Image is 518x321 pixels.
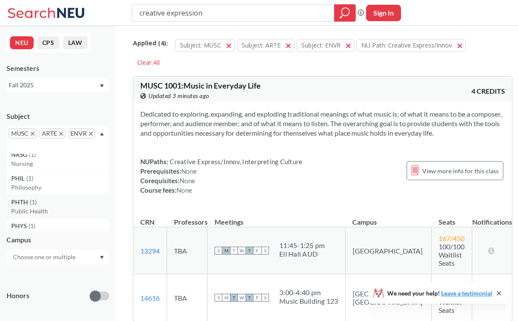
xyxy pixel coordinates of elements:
th: Professors [167,209,208,227]
div: 3:00 - 4:40 pm [279,288,338,297]
span: S [261,247,269,254]
span: MUSC 1001 : Music in Everyday Life [140,81,261,90]
button: CPS [37,36,60,49]
span: 9 / 15 [439,281,453,289]
span: NU Path: Creative Express/Innov [361,41,452,49]
span: M [222,294,230,302]
span: F [253,294,261,302]
span: W [238,247,246,254]
button: Subject: MUSC [175,39,235,52]
p: Honors [6,291,29,301]
div: 11:45 - 1:25 pm [279,241,325,250]
span: S [261,294,269,302]
input: Class, professor, course number, "phrase" [139,6,328,20]
span: 100/100 Waitlist Seats [439,242,464,267]
div: Fall 2025Dropdown arrow [6,78,109,92]
span: ( 1 ) [26,175,33,182]
span: ( 1 ) [30,198,37,206]
svg: X to remove pill [59,132,63,136]
svg: Dropdown arrow [100,84,104,88]
span: ENVRX to remove pill [68,128,95,139]
span: 4 CREDITS [471,86,505,96]
input: Choose one or multiple [9,252,81,262]
span: M [222,247,230,254]
span: Applied ( 4 ): [133,38,168,48]
span: T [246,247,253,254]
span: PHTH [11,197,30,207]
span: T [230,247,238,254]
p: Public Health [11,207,109,216]
div: Music Building 123 [279,297,338,305]
div: Semesters [6,64,109,73]
th: Campus [345,209,432,227]
span: ( 1 ) [29,151,36,158]
div: Ell Hall AUD [279,250,325,258]
span: MUSCX to remove pill [9,128,37,139]
span: View more info for this class [422,165,499,176]
div: CRN [140,217,155,227]
span: Subject: MUSC [180,41,221,49]
div: Campus [6,235,109,245]
span: Updated 3 minutes ago [148,91,209,101]
section: Dedicated to exploring, expanding, and exploding traditional meanings of what music is; of what i... [140,109,505,138]
span: None [180,177,195,184]
span: ARTEX to remove pill [39,128,66,139]
button: NEU [10,36,34,49]
td: [GEOGRAPHIC_DATA] [345,227,432,274]
button: Subject: ARTE [237,39,294,52]
span: NRSG [11,150,29,159]
span: F [253,247,261,254]
svg: X to remove pill [31,132,35,136]
div: Subject [6,111,109,121]
button: Subject: ENVR [297,39,354,52]
th: Meetings [208,209,346,227]
svg: magnifying glass [340,7,350,19]
span: T [230,294,238,302]
span: 167 / 450 [439,234,464,242]
span: ( 1 ) [28,222,35,229]
div: MUSCX to remove pillARTEX to remove pillENVRX to remove pillDropdown arrowGET(1)General Engineeri... [6,126,109,154]
p: Physics [11,231,109,239]
button: NU Path: Creative Express/Innov [357,39,466,52]
svg: X to remove pill [89,132,93,136]
div: NUPaths: Prerequisites: Corequisites: Course fees: [140,157,302,195]
p: Nursing [11,159,109,168]
div: Clear All [133,56,164,69]
span: Subject: ENVR [301,41,341,49]
span: S [215,294,222,302]
th: Notifications [472,209,512,227]
td: TBA [167,227,208,274]
span: None [177,186,192,194]
span: PHYS [11,221,28,231]
div: Dropdown arrow [6,250,109,264]
button: Sign In [366,5,401,21]
span: We need your help! [387,290,492,296]
span: None [181,167,197,175]
p: Philosophy [11,183,109,192]
span: Subject: ARTE [242,41,281,49]
svg: Dropdown arrow [100,256,104,259]
span: Creative Express/Innov, Interpreting Culture [168,158,302,165]
div: magnifying glass [334,4,356,22]
button: LAW [63,36,88,49]
a: 14616 [140,294,160,302]
th: Seats [432,209,472,227]
svg: Dropdown arrow [100,132,104,136]
div: Fall 2025 [9,80,99,90]
span: PHIL [11,174,26,183]
span: W [238,294,246,302]
a: Leave a testimonial [441,289,492,297]
span: S [215,247,222,254]
a: 13294 [140,247,160,255]
span: T [246,294,253,302]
